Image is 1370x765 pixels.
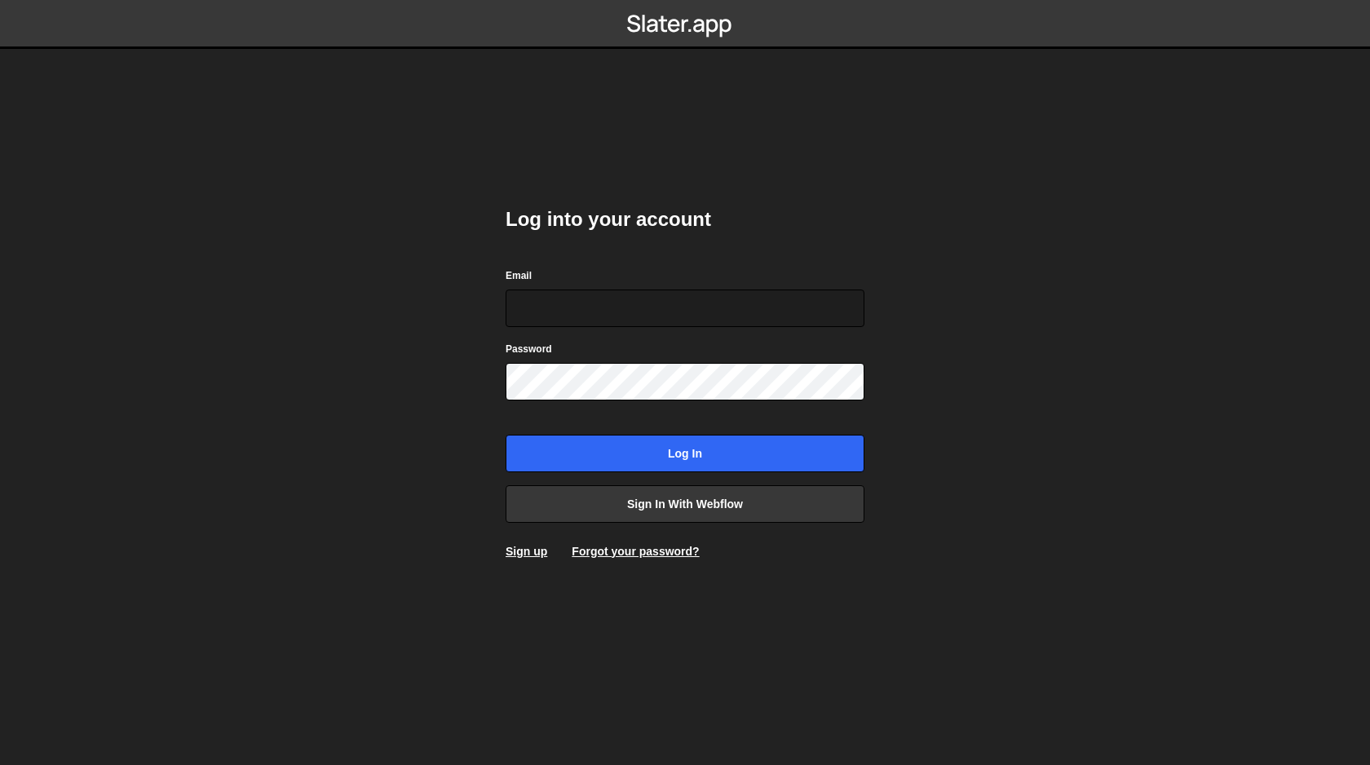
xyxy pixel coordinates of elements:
[506,268,532,284] label: Email
[506,206,864,232] h2: Log into your account
[506,485,864,523] a: Sign in with Webflow
[506,545,547,558] a: Sign up
[506,435,864,472] input: Log in
[572,545,699,558] a: Forgot your password?
[506,341,552,357] label: Password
